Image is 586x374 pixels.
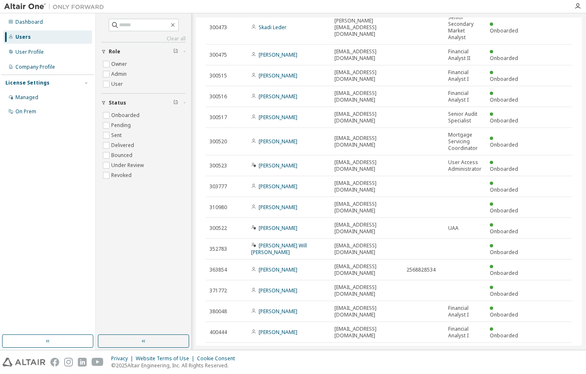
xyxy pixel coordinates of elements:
img: facebook.svg [50,358,59,367]
a: [PERSON_NAME] [259,308,297,315]
a: [PERSON_NAME] [259,329,297,336]
a: [PERSON_NAME] Will [PERSON_NAME] [251,242,307,256]
div: Users [15,34,31,40]
span: Onboarded [490,290,518,297]
div: Dashboard [15,19,43,25]
a: Clear all [101,35,186,42]
span: 300520 [209,138,227,145]
div: License Settings [5,80,50,86]
span: Clear filter [173,100,178,106]
a: [PERSON_NAME] [259,93,297,100]
span: Status [109,100,126,106]
span: 352783 [209,246,227,252]
span: Financial Analyst I [448,90,482,103]
a: [PERSON_NAME] [259,138,297,145]
span: 300522 [209,225,227,232]
div: Cookie Consent [197,355,240,362]
span: Senior Audit Specialist [448,111,482,124]
span: [EMAIL_ADDRESS][DOMAIN_NAME] [334,222,399,235]
span: [EMAIL_ADDRESS][DOMAIN_NAME] [334,135,399,148]
label: Owner [111,59,129,69]
span: 380048 [209,308,227,315]
a: [PERSON_NAME] [259,287,297,294]
label: Sent [111,130,123,140]
span: 300475 [209,52,227,58]
span: [EMAIL_ADDRESS][DOMAIN_NAME] [334,242,399,256]
a: Skadi Leder [259,24,287,31]
img: youtube.svg [92,358,104,367]
img: altair_logo.svg [2,358,45,367]
span: Onboarded [490,332,518,339]
label: Under Review [111,160,145,170]
p: © 2025 Altair Engineering, Inc. All Rights Reserved. [111,362,240,369]
span: Financial Analyst II [448,48,482,62]
a: [PERSON_NAME] [259,183,297,190]
span: 303777 [209,183,227,190]
img: linkedin.svg [78,358,87,367]
span: [EMAIL_ADDRESS][DOMAIN_NAME] [334,305,399,318]
span: [EMAIL_ADDRESS][DOMAIN_NAME] [334,48,399,62]
a: [PERSON_NAME] [259,72,297,79]
span: Onboarded [490,55,518,62]
label: Revoked [111,170,133,180]
label: Pending [111,120,132,130]
label: Delivered [111,140,136,150]
span: [EMAIL_ADDRESS][DOMAIN_NAME] [334,201,399,214]
span: Financial Analyst I [448,326,482,339]
span: Onboarded [490,96,518,103]
span: 400444 [209,329,227,336]
span: [EMAIL_ADDRESS][DOMAIN_NAME] [334,159,399,172]
span: [EMAIL_ADDRESS][DOMAIN_NAME] [334,326,399,339]
label: User [111,79,125,89]
span: Onboarded [490,186,518,193]
span: Mortgage Servicing Coordinator [448,132,482,152]
span: Onboarded [490,269,518,277]
span: 300473 [209,24,227,31]
a: [PERSON_NAME] [259,114,297,121]
span: Onboarded [490,228,518,235]
span: Onboarded [490,207,518,214]
label: Onboarded [111,110,141,120]
button: Role [101,42,186,61]
span: Onboarded [490,27,518,34]
span: [EMAIL_ADDRESS][DOMAIN_NAME] [334,111,399,124]
a: [PERSON_NAME] [259,266,297,273]
img: Altair One [4,2,108,11]
div: User Profile [15,49,44,55]
span: [EMAIL_ADDRESS][DOMAIN_NAME] [334,69,399,82]
span: Onboarded [490,165,518,172]
span: 2568828534 [406,267,436,273]
span: 371772 [209,287,227,294]
span: 363854 [209,267,227,273]
span: Role [109,48,120,55]
span: User Access Administrator [448,159,482,172]
span: Onboarded [490,117,518,124]
span: Senior Secondary Market Analyst [448,14,482,41]
span: 300516 [209,93,227,100]
label: Admin [111,69,128,79]
div: Company Profile [15,64,55,70]
span: Onboarded [490,141,518,148]
span: Onboarded [490,311,518,318]
a: [PERSON_NAME] [259,224,297,232]
span: [EMAIL_ADDRESS][DOMAIN_NAME] [334,263,399,277]
div: Managed [15,94,38,101]
span: Clear filter [173,48,178,55]
span: UAA [448,225,459,232]
span: [EMAIL_ADDRESS][DOMAIN_NAME] [334,284,399,297]
span: 300517 [209,114,227,121]
a: [PERSON_NAME] [259,204,297,211]
button: Status [101,94,186,112]
div: Website Terms of Use [136,355,197,362]
a: [PERSON_NAME] [259,162,297,169]
div: On Prem [15,108,36,115]
span: [PERSON_NAME][EMAIL_ADDRESS][DOMAIN_NAME] [334,17,399,37]
label: Bounced [111,150,134,160]
span: [EMAIL_ADDRESS][DOMAIN_NAME] [334,90,399,103]
span: [EMAIL_ADDRESS][DOMAIN_NAME] [334,180,399,193]
a: [PERSON_NAME] [259,51,297,58]
img: instagram.svg [64,358,73,367]
span: 310980 [209,204,227,211]
span: 300523 [209,162,227,169]
span: Onboarded [490,75,518,82]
